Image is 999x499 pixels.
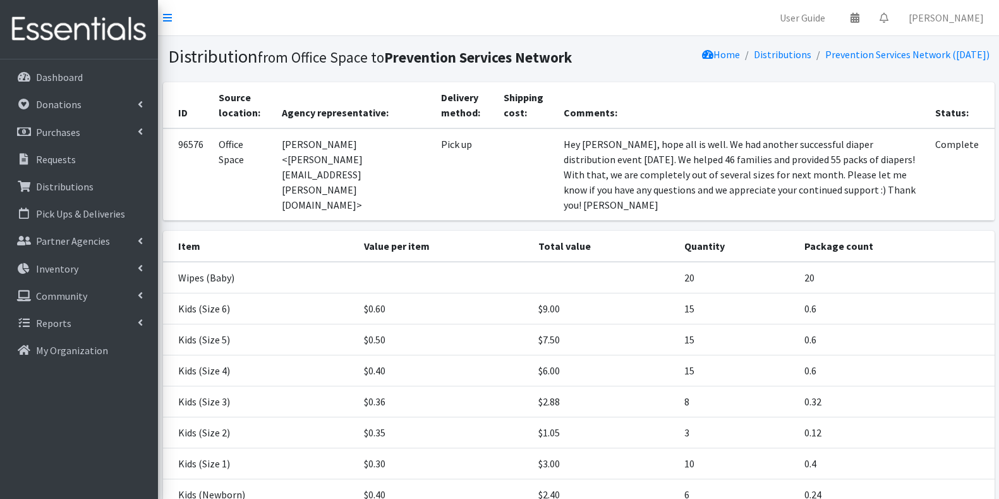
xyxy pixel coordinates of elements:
[163,262,356,293] td: Wipes (Baby)
[163,417,356,448] td: Kids (Size 2)
[433,128,496,221] td: Pick up
[258,48,572,66] small: from Office Space to
[356,417,531,448] td: $0.35
[36,98,82,111] p: Donations
[5,228,153,254] a: Partner Agencies
[797,262,995,293] td: 20
[356,324,531,355] td: $0.50
[211,128,275,221] td: Office Space
[356,231,531,262] th: Value per item
[36,317,71,330] p: Reports
[5,8,153,51] img: HumanEssentials
[36,235,110,247] p: Partner Agencies
[899,5,994,30] a: [PERSON_NAME]
[702,48,740,61] a: Home
[677,448,797,479] td: 10
[163,128,211,221] td: 96576
[797,355,995,386] td: 0.6
[797,448,995,479] td: 0.4
[677,417,797,448] td: 3
[5,283,153,309] a: Community
[496,82,556,128] th: Shipping cost:
[677,324,797,355] td: 15
[5,65,153,90] a: Dashboard
[36,71,83,83] p: Dashboard
[531,231,677,262] th: Total value
[531,293,677,324] td: $9.00
[677,231,797,262] th: Quantity
[531,417,677,448] td: $1.05
[5,92,153,117] a: Donations
[797,293,995,324] td: 0.6
[928,82,994,128] th: Status:
[5,311,153,336] a: Reports
[163,293,356,324] td: Kids (Size 6)
[531,448,677,479] td: $3.00
[433,82,496,128] th: Delivery method:
[36,207,125,220] p: Pick Ups & Deliveries
[384,48,572,66] b: Prevention Services Network
[677,386,797,417] td: 8
[274,128,433,221] td: [PERSON_NAME] <[PERSON_NAME][EMAIL_ADDRESS][PERSON_NAME][DOMAIN_NAME]>
[163,324,356,355] td: Kids (Size 5)
[356,386,531,417] td: $0.36
[556,128,928,221] td: Hey [PERSON_NAME], hope all is well. We had another successful diaper distribution event [DATE]. ...
[754,48,811,61] a: Distributions
[928,128,994,221] td: Complete
[211,82,275,128] th: Source location:
[163,448,356,479] td: Kids (Size 1)
[36,262,78,275] p: Inventory
[5,174,153,199] a: Distributions
[677,262,797,293] td: 20
[5,120,153,145] a: Purchases
[168,46,574,68] h1: Distribution
[36,180,94,193] p: Distributions
[36,290,87,302] p: Community
[36,344,108,357] p: My Organization
[5,201,153,226] a: Pick Ups & Deliveries
[163,355,356,386] td: Kids (Size 4)
[770,5,835,30] a: User Guide
[531,355,677,386] td: $6.00
[5,147,153,172] a: Requests
[677,355,797,386] td: 15
[356,355,531,386] td: $0.40
[5,338,153,363] a: My Organization
[797,417,995,448] td: 0.12
[531,324,677,355] td: $7.50
[797,324,995,355] td: 0.6
[36,126,80,139] p: Purchases
[163,386,356,417] td: Kids (Size 3)
[163,231,356,262] th: Item
[531,386,677,417] td: $2.88
[356,448,531,479] td: $0.30
[163,82,211,128] th: ID
[36,153,76,166] p: Requests
[274,82,433,128] th: Agency representative:
[677,293,797,324] td: 15
[825,48,990,61] a: Prevention Services Network ([DATE])
[797,231,995,262] th: Package count
[356,293,531,324] td: $0.60
[556,82,928,128] th: Comments:
[5,256,153,281] a: Inventory
[797,386,995,417] td: 0.32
